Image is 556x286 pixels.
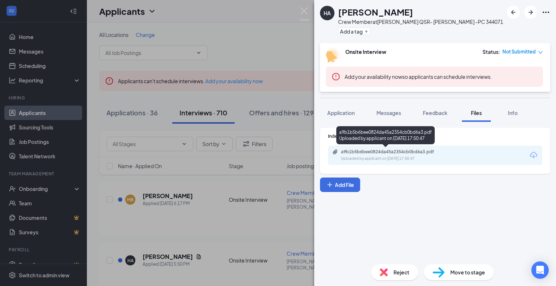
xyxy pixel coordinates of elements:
[531,261,549,279] div: Open Intercom Messenger
[332,149,338,155] svg: Paperclip
[328,133,542,139] div: Indeed Resume
[542,8,550,17] svg: Ellipses
[341,149,442,155] div: a9b1b5b6bee0824da45a2354cb0bd6a3.pdf
[326,181,333,188] svg: Plus
[538,50,543,55] span: down
[509,8,518,17] svg: ArrowLeftNew
[502,48,536,55] span: Not Submitted
[345,73,402,80] button: Add your availability now
[450,268,485,276] span: Move to stage
[332,149,450,162] a: Paperclipa9b1b5b6bee0824da45a2354cb0bd6a3.pdfUploaded by applicant on [DATE] 17:50:47
[320,178,360,192] button: Add FilePlus
[423,110,447,116] span: Feedback
[529,151,538,159] svg: Download
[324,9,331,17] div: HA
[508,110,518,116] span: Info
[471,110,482,116] span: Files
[332,72,340,81] svg: Error
[338,27,370,35] button: PlusAdd a tag
[338,18,503,25] div: Crew Member at [PERSON_NAME] QSR- [PERSON_NAME] -PC 344071
[345,48,386,55] b: Onsite Interview
[524,6,537,19] button: ArrowRight
[526,8,535,17] svg: ArrowRight
[338,6,413,18] h1: [PERSON_NAME]
[393,268,409,276] span: Reject
[483,48,500,55] div: Status :
[327,110,355,116] span: Application
[345,73,492,80] span: so applicants can schedule interviews.
[341,156,450,162] div: Uploaded by applicant on [DATE] 17:50:47
[376,110,401,116] span: Messages
[364,29,368,34] svg: Plus
[336,126,435,144] div: a9b1b5b6bee0824da45a2354cb0bd6a3.pdf Uploaded by applicant on [DATE] 17:50:47
[507,6,520,19] button: ArrowLeftNew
